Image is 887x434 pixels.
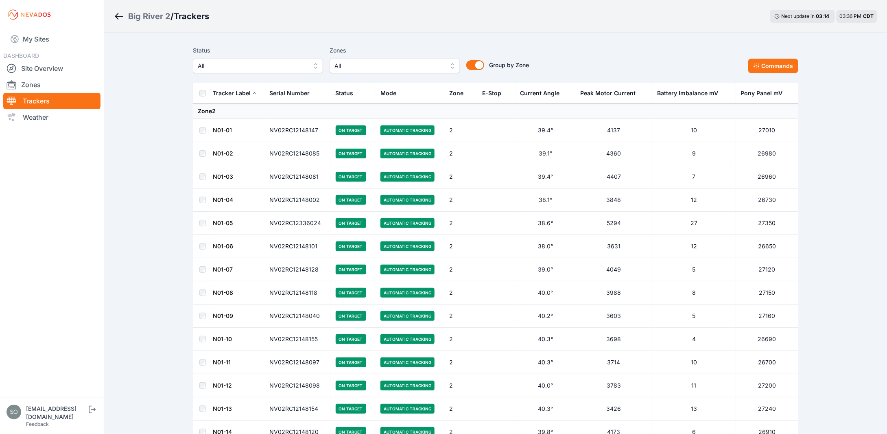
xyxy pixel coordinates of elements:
a: N01-06 [213,243,233,250]
td: 2 [444,305,477,328]
span: Automatic Tracking [380,149,435,158]
a: N01-10 [213,335,232,342]
td: 3988 [575,281,652,305]
button: Tracker Label [213,83,257,103]
a: N01-08 [213,289,233,296]
a: N01-04 [213,196,233,203]
td: 5 [653,258,736,281]
td: 39.4° [516,165,575,189]
td: 40.3° [516,328,575,351]
td: 2 [444,189,477,212]
td: 2 [444,351,477,374]
td: 2 [444,258,477,281]
span: Automatic Tracking [380,265,435,274]
td: 27150 [736,281,798,305]
a: N01-03 [213,173,233,180]
div: Zone [449,89,463,97]
td: 26690 [736,328,798,351]
button: Peak Motor Current [580,83,642,103]
td: NV02RC12148118 [264,281,331,305]
td: 39.0° [516,258,575,281]
div: Status [336,89,354,97]
td: NV02RC12148097 [264,351,331,374]
span: Automatic Tracking [380,172,435,182]
td: 27010 [736,119,798,142]
div: Battery Imbalance mV [658,89,719,97]
td: 40.3° [516,397,575,421]
td: 5 [653,305,736,328]
a: N01-09 [213,312,233,319]
button: All [193,59,323,73]
span: On Target [336,125,366,135]
td: 40.2° [516,305,575,328]
button: Battery Imbalance mV [658,83,725,103]
span: 03:36 PM [840,13,862,19]
span: On Target [336,357,366,367]
td: 2 [444,328,477,351]
div: Serial Number [269,89,310,97]
td: 26730 [736,189,798,212]
td: NV02RC12148128 [264,258,331,281]
a: Feedback [26,421,49,427]
span: Automatic Tracking [380,357,435,367]
td: 26700 [736,351,798,374]
span: Automatic Tracking [380,125,435,135]
div: Pony Panel mV [741,89,782,97]
td: Zone 2 [193,104,798,119]
a: My Sites [3,29,100,49]
button: All [330,59,460,73]
span: On Target [336,218,366,228]
button: E-Stop [482,83,508,103]
button: Serial Number [269,83,316,103]
a: N01-05 [213,219,233,226]
button: Mode [380,83,403,103]
td: 26980 [736,142,798,165]
h3: Trackers [174,11,209,22]
button: Zone [449,83,470,103]
td: 3603 [575,305,652,328]
td: 40.0° [516,281,575,305]
td: 26960 [736,165,798,189]
button: Pony Panel mV [741,83,789,103]
span: CDT [863,13,874,19]
td: 27350 [736,212,798,235]
span: On Target [336,195,366,205]
td: 12 [653,189,736,212]
span: Automatic Tracking [380,381,435,390]
span: On Target [336,334,366,344]
td: NV02RC12148002 [264,189,331,212]
div: Current Angle [520,89,560,97]
div: [EMAIL_ADDRESS][DOMAIN_NAME] [26,405,87,421]
div: Tracker Label [213,89,251,97]
img: Nevados [7,8,52,21]
td: 40.3° [516,351,575,374]
a: Zones [3,77,100,93]
span: DASHBOARD [3,52,39,59]
a: Big River 2 [128,11,170,22]
button: Current Angle [520,83,566,103]
a: Weather [3,109,100,125]
td: 4049 [575,258,652,281]
td: 12 [653,235,736,258]
td: 3783 [575,374,652,397]
td: 3631 [575,235,652,258]
a: N01-02 [213,150,233,157]
span: Automatic Tracking [380,404,435,414]
td: 39.4° [516,119,575,142]
td: NV02RC12148040 [264,305,331,328]
td: 3426 [575,397,652,421]
div: Mode [380,89,396,97]
div: E-Stop [482,89,501,97]
span: Next update in [782,13,815,19]
td: 9 [653,142,736,165]
td: 2 [444,119,477,142]
td: 3714 [575,351,652,374]
td: 3698 [575,328,652,351]
span: / [170,11,174,22]
td: NV02RC12148155 [264,328,331,351]
span: All [198,61,307,71]
td: NV02RC12148098 [264,374,331,397]
td: 2 [444,165,477,189]
span: Automatic Tracking [380,195,435,205]
td: 10 [653,119,736,142]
